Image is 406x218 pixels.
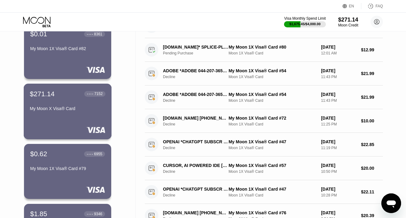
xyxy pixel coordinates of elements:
[30,46,105,51] div: My Moon 1X Visa® Card #82
[163,122,234,126] div: Decline
[163,187,229,192] div: OPENAI *CHATGPT SUBSCR [PHONE_NUMBER] IE
[361,118,383,123] div: $10.00
[87,213,93,215] div: ● ● ● ●
[321,68,356,73] div: [DATE]
[30,30,47,38] div: $0.01
[30,166,105,171] div: My Moon 1X Visa® Card #79
[145,109,383,133] div: [DOMAIN_NAME] [PHONE_NUMBER] USDeclineMy Moon 1X Visa® Card #72Moon 1X Visa® Card[DATE]11:25 PM$1...
[229,163,316,168] div: My Moon 1X Visa® Card #57
[163,45,229,50] div: [DOMAIN_NAME]* SPLICE-PLA [PHONE_NUMBER] US
[338,17,358,27] div: $271.14Moon Credit
[87,153,93,155] div: ● ● ● ●
[163,193,234,197] div: Decline
[321,187,356,192] div: [DATE]
[24,24,111,79] div: $0.01● ● ● ●8361My Moon 1X Visa® Card #82
[94,32,102,36] div: 8361
[361,47,383,52] div: $12.99
[30,90,55,98] div: $271.14
[87,33,93,35] div: ● ● ● ●
[229,169,316,174] div: Moon 1X Visa® Card
[163,139,229,144] div: OPENAI *CHATGPT SUBSCR [PHONE_NUMBER] IE
[163,210,229,215] div: [DOMAIN_NAME] [PHONE_NUMBER] [PHONE_NUMBER] US
[24,84,111,139] div: $271.14● ● ● ●7152My Moon X Visa® Card
[321,139,356,144] div: [DATE]
[229,187,316,192] div: My Moon 1X Visa® Card #47
[229,75,316,79] div: Moon 1X Visa® Card
[361,166,383,171] div: $20.00
[94,92,103,96] div: 7152
[229,45,316,50] div: My Moon 1X Visa® Card #80
[229,122,316,126] div: Moon 1X Visa® Card
[229,68,316,73] div: My Moon 1X Visa® Card #54
[361,71,383,76] div: $21.99
[30,150,47,158] div: $0.62
[321,92,356,97] div: [DATE]
[338,23,358,27] div: Moon Credit
[229,116,316,121] div: My Moon 1X Visa® Card #72
[349,4,354,8] div: EN
[321,210,356,215] div: [DATE]
[145,62,383,85] div: ADOBE *ADOBE 044-207-3650 IEDeclineMy Moon 1X Visa® Card #54Moon 1X Visa® Card[DATE]11:43 PM$21.99
[361,95,383,100] div: $21.99
[343,3,361,9] div: EN
[321,51,356,55] div: 12:01 AM
[321,169,356,174] div: 10:50 PM
[284,16,326,27] div: Visa Monthly Spend Limit$1,675.45/$4,000.00
[321,146,356,150] div: 11:19 PM
[145,180,383,204] div: OPENAI *CHATGPT SUBSCR [PHONE_NUMBER] IEDeclineMy Moon 1X Visa® Card #47Moon 1X Visa® Card[DATE]1...
[163,98,234,103] div: Decline
[321,98,356,103] div: 11:43 PM
[361,189,383,194] div: $22.11
[24,144,111,199] div: $0.62● ● ● ●6955My Moon 1X Visa® Card #79
[229,210,316,215] div: My Moon 1X Visa® Card #76
[163,51,234,55] div: Pending Purchase
[163,163,229,168] div: CURSOR, AI POWERED IDE [PHONE_NUMBER] US
[338,17,358,23] div: $271.14
[284,16,326,21] div: Visa Monthly Spend Limit
[163,75,234,79] div: Decline
[87,93,93,95] div: ● ● ● ●
[163,146,234,150] div: Decline
[321,116,356,121] div: [DATE]
[163,68,229,73] div: ADOBE *ADOBE 044-207-3650 IE
[163,169,234,174] div: Decline
[30,210,47,218] div: $1.85
[163,92,229,97] div: ADOBE *ADOBE 044-207-3650 IE
[229,98,316,103] div: Moon 1X Visa® Card
[30,106,105,111] div: My Moon X Visa® Card
[145,85,383,109] div: ADOBE *ADOBE 044-207-3650 IEDeclineMy Moon 1X Visa® Card #54Moon 1X Visa® Card[DATE]11:43 PM$21.99
[229,92,316,97] div: My Moon 1X Visa® Card #54
[376,4,383,8] div: FAQ
[94,152,102,156] div: 6955
[145,133,383,157] div: OPENAI *CHATGPT SUBSCR [PHONE_NUMBER] IEDeclineMy Moon 1X Visa® Card #47Moon 1X Visa® Card[DATE]1...
[361,142,383,147] div: $22.85
[361,213,383,218] div: $20.39
[290,22,321,26] div: $1,675.45 / $4,000.00
[381,193,401,213] iframe: Кнопка запуска окна обмена сообщениями
[145,157,383,180] div: CURSOR, AI POWERED IDE [PHONE_NUMBER] USDeclineMy Moon 1X Visa® Card #57Moon 1X Visa® Card[DATE]1...
[321,122,356,126] div: 11:25 PM
[361,3,383,9] div: FAQ
[145,38,383,62] div: [DOMAIN_NAME]* SPLICE-PLA [PHONE_NUMBER] USPending PurchaseMy Moon 1X Visa® Card #80Moon 1X Visa®...
[229,193,316,197] div: Moon 1X Visa® Card
[321,75,356,79] div: 11:43 PM
[229,146,316,150] div: Moon 1X Visa® Card
[321,193,356,197] div: 10:28 PM
[229,139,316,144] div: My Moon 1X Visa® Card #47
[229,51,316,55] div: Moon 1X Visa® Card
[321,45,356,50] div: [DATE]
[94,212,102,216] div: 9346
[163,116,229,121] div: [DOMAIN_NAME] [PHONE_NUMBER] US
[321,163,356,168] div: [DATE]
